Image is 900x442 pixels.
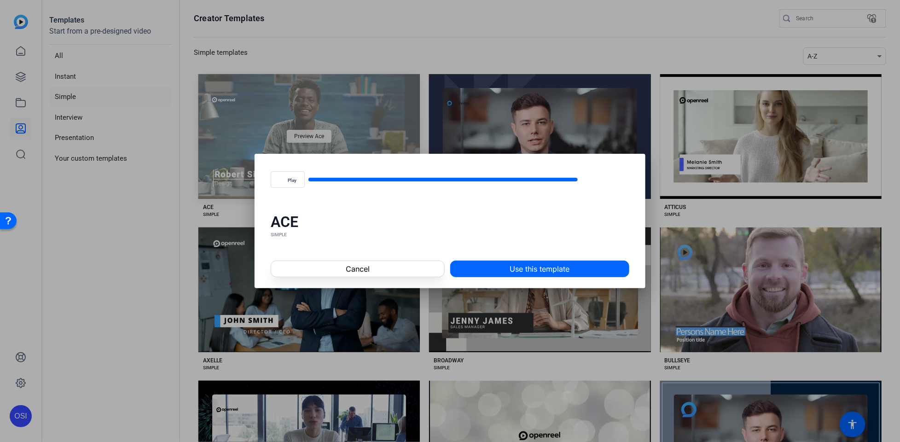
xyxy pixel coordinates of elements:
[288,178,297,183] span: Play
[346,263,370,274] span: Cancel
[271,171,305,188] button: Play
[271,213,629,231] div: ACE
[581,169,604,191] button: Mute
[271,231,629,238] div: SIMPLE
[271,261,444,277] button: Cancel
[450,261,629,277] button: Use this template
[510,263,569,274] span: Use this template
[607,169,629,191] button: Fullscreen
